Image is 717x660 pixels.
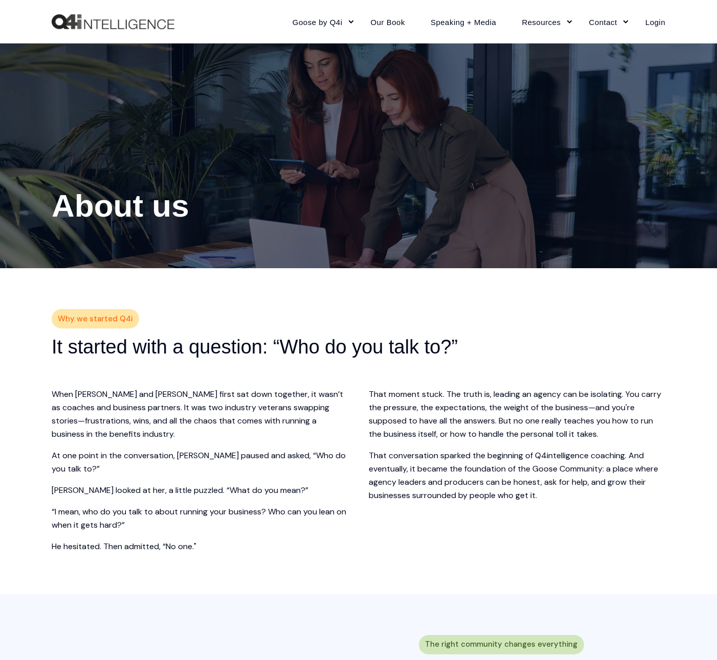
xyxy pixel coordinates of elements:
[52,188,189,223] span: About us
[52,334,665,360] h2: It started with a question: “Who do you talk to?”
[52,540,348,553] p: He hesitated. Then admitted, “No one."
[52,388,348,441] p: When [PERSON_NAME] and [PERSON_NAME] first sat down together, it wasn’t as coaches and business p...
[52,505,348,532] p: “I mean, who do you talk to about running your business? Who can you lean on when it gets hard?”
[58,312,132,326] span: Why we started Q4i
[52,484,348,497] p: [PERSON_NAME] looked at her, a little puzzled. “What do you mean?”
[425,637,577,652] span: The right community changes everything
[52,14,174,30] img: Q4intelligence, LLC logo
[52,14,174,30] a: Back to Home
[369,449,665,502] p: That conversation sparked the beginning of Q4intelligence coaching. And eventually, it became the...
[52,449,348,476] p: At one point in the conversation, [PERSON_NAME] paused and asked, “Who do you talk to?”
[369,388,665,441] p: That moment stuck. The truth is, leading an agency can be isolating. You carry the pressure, the ...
